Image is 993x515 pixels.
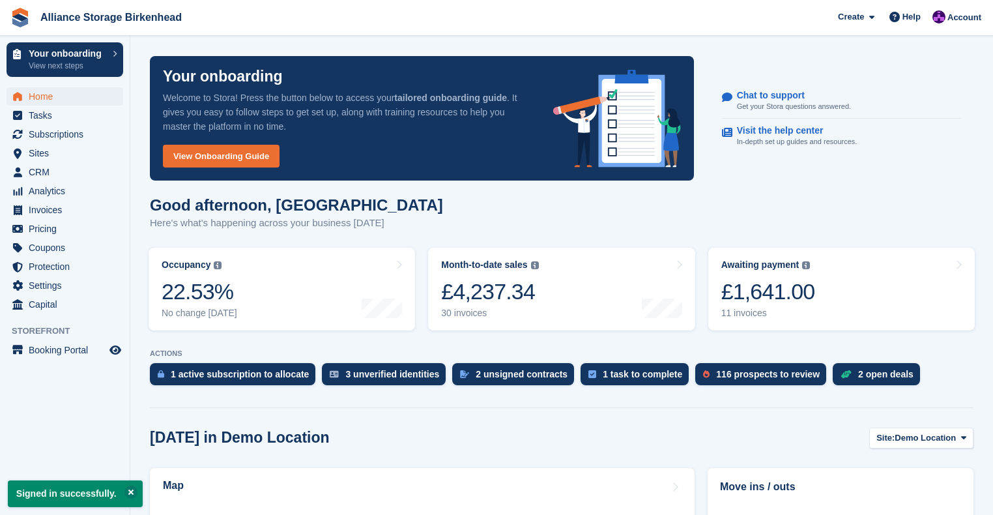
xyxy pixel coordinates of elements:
[553,70,681,168] img: onboarding-info-6c161a55d2c0e0a8cae90662b2fe09162a5109e8cc188191df67fb4f79e88e88.svg
[902,10,921,23] span: Help
[452,363,581,392] a: 2 unsigned contracts
[162,278,237,305] div: 22.53%
[330,370,339,378] img: verify_identity-adf6edd0f0f0b5bbfe63781bf79b02c33cf7c696d77639b501bdc392416b5a36.svg
[29,125,107,143] span: Subscriptions
[108,342,123,358] a: Preview store
[345,369,439,379] div: 3 unverified identities
[869,428,973,449] button: Site: Demo Location
[722,83,961,119] a: Chat to support Get your Stora questions answered.
[838,10,864,23] span: Create
[428,248,695,331] a: Month-to-date sales £4,237.34 30 invoices
[588,370,596,378] img: task-75834270c22a3079a89374b754ae025e5fb1db73e45f91037f5363f120a921f8.svg
[7,182,123,200] a: menu
[29,341,107,359] span: Booking Portal
[150,349,973,358] p: ACTIONS
[720,479,961,495] h2: Move ins / outs
[29,295,107,314] span: Capital
[947,11,981,24] span: Account
[150,216,443,231] p: Here's what's happening across your business [DATE]
[7,239,123,257] a: menu
[163,91,532,134] p: Welcome to Stora! Press the button below to access your . It gives you easy to follow steps to ge...
[149,248,415,331] a: Occupancy 22.53% No change [DATE]
[29,144,107,162] span: Sites
[7,295,123,314] a: menu
[10,8,30,27] img: stora-icon-8386f47178a22dfd0bd8f6a31ec36ba5ce8667c1dd55bd0f319d3a0aa187defe.svg
[737,90,841,101] p: Chat to support
[833,363,927,392] a: 2 open deals
[716,369,820,379] div: 116 prospects to review
[7,341,123,359] a: menu
[150,429,330,447] h2: [DATE] in Demo Location
[322,363,452,392] a: 3 unverified identities
[476,369,568,379] div: 2 unsigned contracts
[163,480,184,492] h2: Map
[163,69,283,84] p: Your onboarding
[7,257,123,276] a: menu
[441,308,538,319] div: 30 invoices
[441,278,538,305] div: £4,237.34
[12,325,130,338] span: Storefront
[722,119,961,154] a: Visit the help center In-depth set up guides and resources.
[460,370,469,378] img: contract_signature_icon-13c848040528278c33f63329250d36e43548de30e8caae1d1a13099fd9432cc5.svg
[858,369,914,379] div: 2 open deals
[29,49,106,58] p: Your onboarding
[703,370,710,378] img: prospect-51fa495bee0391a8d652442698ab0144808aea92771e9ea1ae160a38d050c398.svg
[7,220,123,238] a: menu
[531,261,539,269] img: icon-info-grey-7440780725fd019a000dd9b08b2336e03edf1995a4989e88bcd33f0948082b44.svg
[721,308,815,319] div: 11 invoices
[163,145,280,168] a: View Onboarding Guide
[721,278,815,305] div: £1,641.00
[162,308,237,319] div: No change [DATE]
[7,42,123,77] a: Your onboarding View next steps
[441,259,527,271] div: Month-to-date sales
[603,369,682,379] div: 1 task to complete
[7,201,123,219] a: menu
[29,106,107,125] span: Tasks
[29,220,107,238] span: Pricing
[35,7,187,28] a: Alliance Storage Birkenhead
[29,182,107,200] span: Analytics
[29,257,107,276] span: Protection
[7,106,123,125] a: menu
[737,136,857,147] p: In-depth set up guides and resources.
[150,196,443,214] h1: Good afternoon, [GEOGRAPHIC_DATA]
[158,370,164,378] img: active_subscription_to_allocate_icon-d502201f5373d7db506a760aba3b589e785aa758c864c3986d89f69b8ff3...
[802,261,810,269] img: icon-info-grey-7440780725fd019a000dd9b08b2336e03edf1995a4989e88bcd33f0948082b44.svg
[8,480,143,507] p: Signed in successfully.
[7,276,123,295] a: menu
[581,363,695,392] a: 1 task to complete
[737,101,851,112] p: Get your Stora questions answered.
[841,370,852,379] img: deal-1b604bf984904fb50ccaf53a9ad4b4a5d6e5aea283cecdc64d6e3604feb123c2.svg
[29,276,107,295] span: Settings
[876,432,895,445] span: Site:
[162,259,210,271] div: Occupancy
[708,248,975,331] a: Awaiting payment £1,641.00 11 invoices
[171,369,309,379] div: 1 active subscription to allocate
[695,363,833,392] a: 116 prospects to review
[29,239,107,257] span: Coupons
[29,87,107,106] span: Home
[29,163,107,181] span: CRM
[721,259,799,271] div: Awaiting payment
[394,93,507,103] strong: tailored onboarding guide
[7,163,123,181] a: menu
[29,60,106,72] p: View next steps
[7,87,123,106] a: menu
[895,432,956,445] span: Demo Location
[932,10,945,23] img: Romilly Norton
[29,201,107,219] span: Invoices
[7,144,123,162] a: menu
[7,125,123,143] a: menu
[737,125,847,136] p: Visit the help center
[150,363,322,392] a: 1 active subscription to allocate
[214,261,222,269] img: icon-info-grey-7440780725fd019a000dd9b08b2336e03edf1995a4989e88bcd33f0948082b44.svg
